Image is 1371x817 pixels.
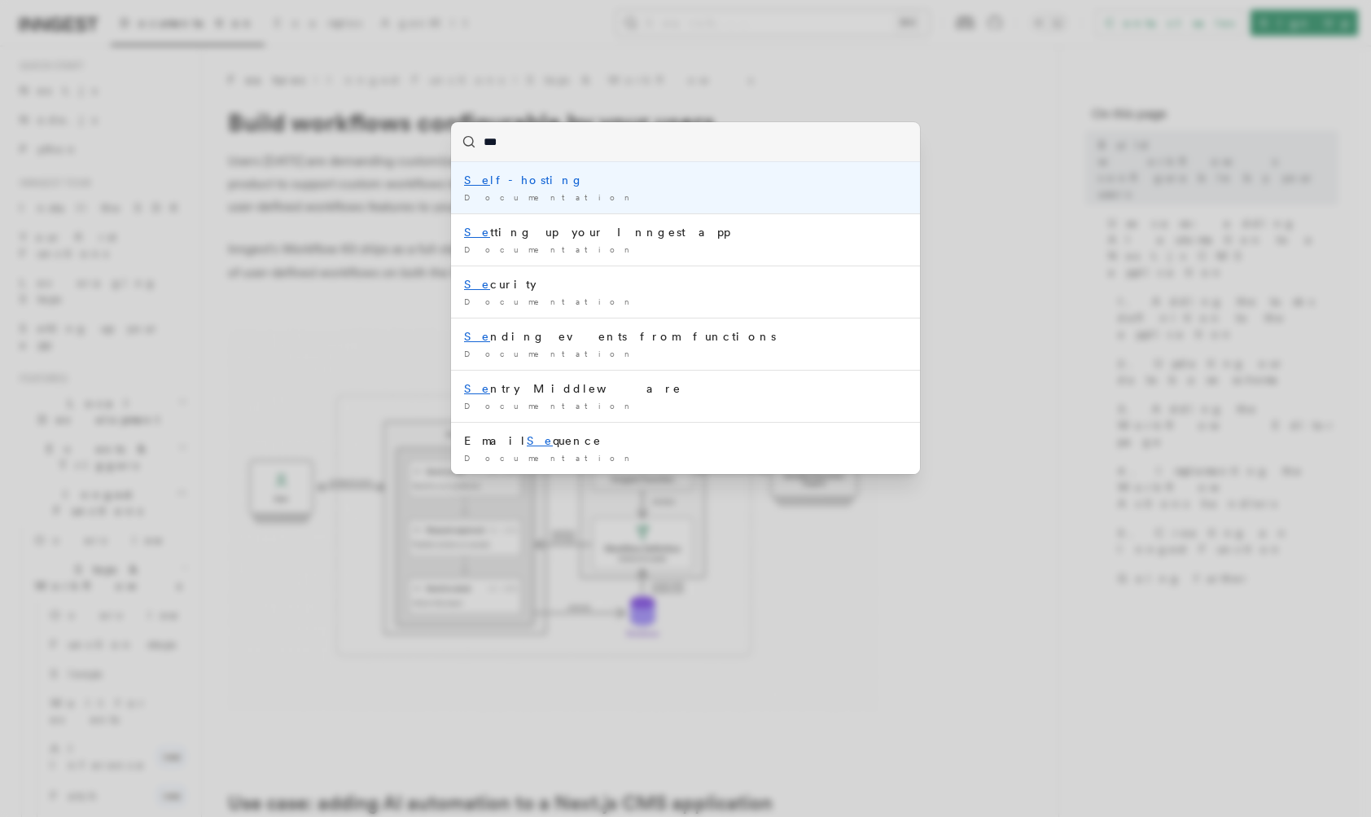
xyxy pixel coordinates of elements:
[464,296,636,306] span: Documentation
[464,349,636,358] span: Documentation
[464,380,907,397] div: ntry Middleware
[464,192,636,202] span: Documentation
[464,276,907,292] div: curity
[464,453,636,463] span: Documentation
[527,434,553,447] mark: Se
[464,433,907,449] div: Email quence
[464,382,490,395] mark: Se
[464,224,907,240] div: tting up your Inngest app
[464,172,907,188] div: lf-hosting
[464,174,490,187] mark: Se
[464,226,490,239] mark: Se
[464,401,636,411] span: Documentation
[464,330,490,343] mark: Se
[464,244,636,254] span: Documentation
[464,278,490,291] mark: Se
[464,328,907,345] div: nding events from functions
